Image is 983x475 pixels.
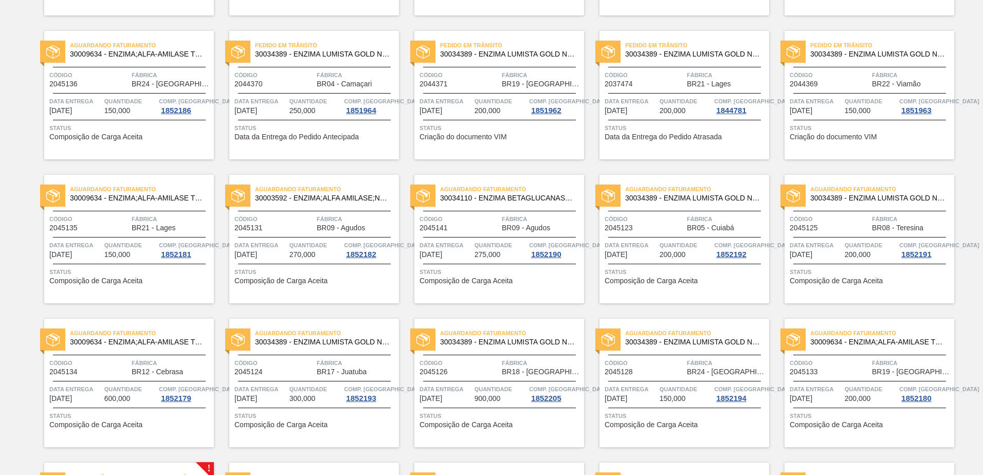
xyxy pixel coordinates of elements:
[317,368,367,376] span: BR17 - Juatuba
[790,123,952,133] span: Status
[899,96,952,115] a: Comp. [GEOGRAPHIC_DATA]1851963
[234,240,287,250] span: Data Entrega
[49,421,142,429] span: Composição de Carga Aceita
[529,394,563,403] div: 1852205
[399,175,584,303] a: statusAguardando Faturamento30034110 - ENZIMA BETAGLUCANASE ULTRAFLO PRIMECódigo2045141FábricaBR0...
[475,96,527,106] span: Quantidade
[845,384,897,394] span: Quantidade
[234,368,263,376] span: 2045124
[714,96,794,106] span: Comp. Carga
[790,358,869,368] span: Código
[420,411,581,421] span: Status
[234,133,359,141] span: Data da Entrega do Pedido Antecipada
[255,184,399,194] span: Aguardando Faturamento
[132,70,211,80] span: Fábrica
[399,319,584,447] a: statusAguardando Faturamento30034389 - ENZIMA LUMISTA GOLD NOVONESIS 25KGCódigo2045126FábricaBR18...
[70,328,214,338] span: Aguardando Faturamento
[49,358,129,368] span: Código
[529,96,609,106] span: Comp. Carga
[70,184,214,194] span: Aguardando Faturamento
[49,411,211,421] span: Status
[475,395,501,403] span: 900,000
[605,240,657,250] span: Data Entrega
[234,411,396,421] span: Status
[234,384,287,394] span: Data Entrega
[159,106,193,115] div: 1852186
[625,50,761,58] span: 30034389 - ENZIMA LUMISTA GOLD NOVONESIS 25KG
[584,31,769,159] a: statusPedido em Trânsito30034389 - ENZIMA LUMISTA GOLD NOVONESIS 25KGCódigo2037474FábricaBR21 - L...
[475,384,527,394] span: Quantidade
[420,214,499,224] span: Código
[687,224,734,232] span: BR05 - Cuiabá
[234,267,396,277] span: Status
[214,319,399,447] a: statusAguardando Faturamento30034389 - ENZIMA LUMISTA GOLD NOVONESIS 25KGCódigo2045124FábricaBR17...
[214,175,399,303] a: statusAguardando Faturamento30003592 - ENZIMA;ALFA AMILASE;NAO TERMOESTAVEL BANCódigo2045131Fábri...
[660,96,712,106] span: Quantidade
[49,368,78,376] span: 2045134
[714,250,748,259] div: 1852192
[255,50,391,58] span: 30034389 - ENZIMA LUMISTA GOLD NOVONESIS 25KG
[344,384,396,403] a: Comp. [GEOGRAPHIC_DATA]1852193
[790,224,818,232] span: 2045125
[234,214,314,224] span: Código
[872,80,921,88] span: BR22 - Viamão
[845,107,871,115] span: 150,000
[132,224,176,232] span: BR21 - Lages
[344,96,396,115] a: Comp. [GEOGRAPHIC_DATA]1851964
[584,319,769,447] a: statusAguardando Faturamento30034389 - ENZIMA LUMISTA GOLD NOVONESIS 25KGCódigo2045128FábricaBR24...
[234,224,263,232] span: 2045131
[769,175,954,303] a: statusAguardando Faturamento30034389 - ENZIMA LUMISTA GOLD NOVONESIS 25KGCódigo2045125FábricaBR08...
[344,106,378,115] div: 1851964
[255,194,391,202] span: 30003592 - ENZIMA;ALFA AMILASE;NAO TERMOESTAVEL BAN
[790,277,883,285] span: Composição de Carga Aceita
[790,70,869,80] span: Código
[605,224,633,232] span: 2045123
[231,189,245,203] img: status
[255,40,399,50] span: Pedido em Trânsito
[159,96,239,106] span: Comp. Carga
[502,358,581,368] span: Fábrica
[420,384,472,394] span: Data Entrega
[660,107,686,115] span: 200,000
[872,358,952,368] span: Fábrica
[234,421,327,429] span: Composição de Carga Aceita
[475,240,527,250] span: Quantidade
[49,123,211,133] span: Status
[29,175,214,303] a: statusAguardando Faturamento30009634 - ENZIMA;ALFA-AMILASE TERMOESTÁVEL;TERMAMYCódigo2045135Fábri...
[49,107,72,115] span: 15/10/2025
[420,277,513,285] span: Composição de Carga Aceita
[872,224,923,232] span: BR08 - Teresina
[440,328,584,338] span: Aguardando Faturamento
[810,328,954,338] span: Aguardando Faturamento
[790,96,842,106] span: Data Entrega
[317,224,365,232] span: BR09 - Agudos
[810,50,946,58] span: 30034389 - ENZIMA LUMISTA GOLD NOVONESIS 25KG
[46,189,60,203] img: status
[605,277,698,285] span: Composição de Carga Aceita
[899,384,952,403] a: Comp. [GEOGRAPHIC_DATA]1852180
[605,107,627,115] span: 16/10/2025
[687,214,767,224] span: Fábrica
[605,411,767,421] span: Status
[625,328,769,338] span: Aguardando Faturamento
[790,251,812,259] span: 18/10/2025
[132,214,211,224] span: Fábrica
[159,240,239,250] span: Comp. Carga
[529,250,563,259] div: 1852190
[790,214,869,224] span: Código
[845,395,871,403] span: 200,000
[289,395,316,403] span: 300,000
[104,107,131,115] span: 150,000
[605,123,767,133] span: Status
[46,333,60,346] img: status
[289,240,342,250] span: Quantidade
[159,96,211,115] a: Comp. [GEOGRAPHIC_DATA]1852186
[440,184,584,194] span: Aguardando Faturamento
[714,240,767,259] a: Comp. [GEOGRAPHIC_DATA]1852192
[787,333,800,346] img: status
[234,80,263,88] span: 2044370
[104,384,157,394] span: Quantidade
[475,251,501,259] span: 275,000
[810,184,954,194] span: Aguardando Faturamento
[70,40,214,50] span: Aguardando Faturamento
